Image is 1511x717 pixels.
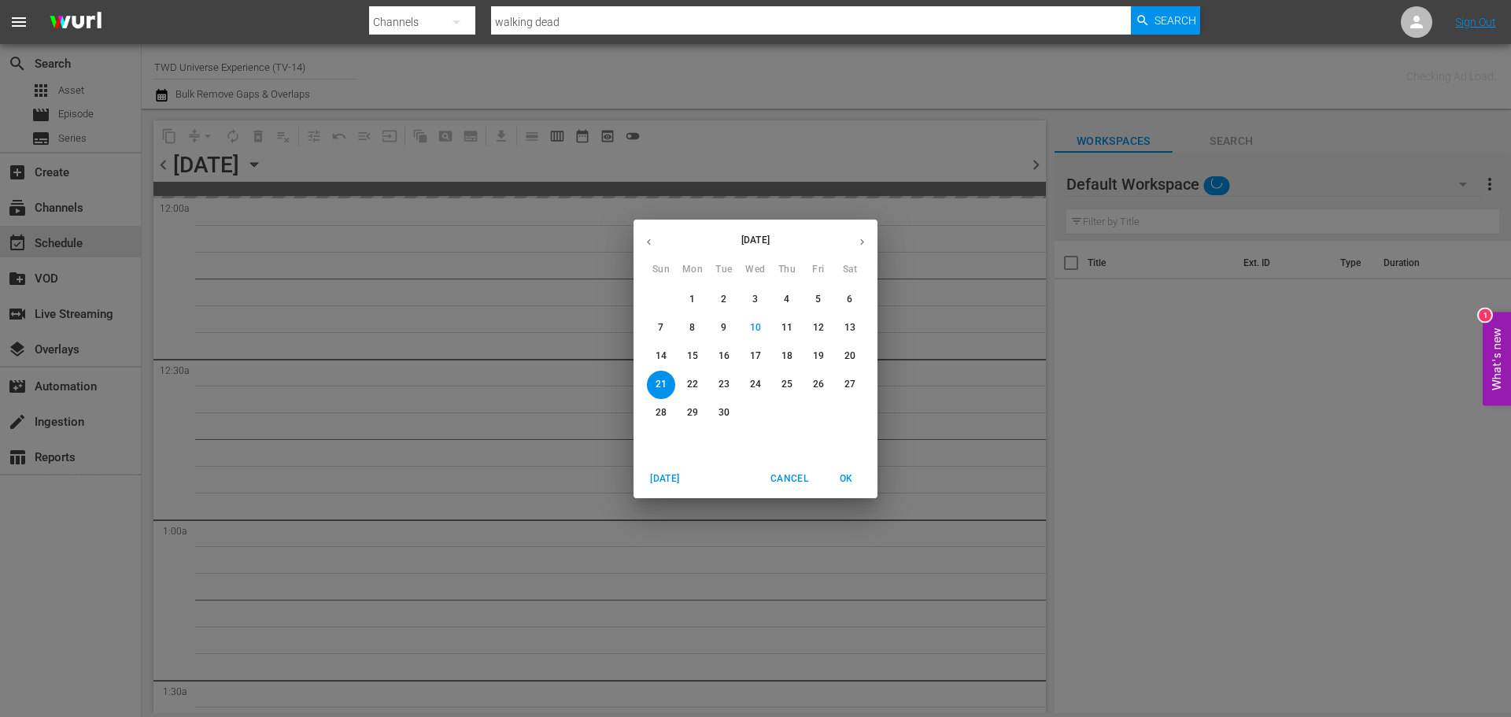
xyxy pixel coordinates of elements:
[804,286,833,314] button: 5
[836,371,864,399] button: 27
[804,371,833,399] button: 26
[719,349,730,363] p: 16
[647,371,675,399] button: 21
[710,314,738,342] button: 9
[647,314,675,342] button: 7
[678,342,707,371] button: 15
[721,293,726,306] p: 2
[1455,16,1496,28] a: Sign Out
[844,321,855,334] p: 13
[752,293,758,306] p: 3
[741,342,770,371] button: 17
[741,314,770,342] button: 10
[773,342,801,371] button: 18
[836,286,864,314] button: 6
[813,349,824,363] p: 19
[813,321,824,334] p: 12
[1479,309,1491,321] div: 1
[813,378,824,391] p: 26
[804,262,833,278] span: Fri
[664,233,847,247] p: [DATE]
[815,293,821,306] p: 5
[773,262,801,278] span: Thu
[719,406,730,419] p: 30
[750,349,761,363] p: 17
[847,293,852,306] p: 6
[640,466,690,492] button: [DATE]
[821,466,871,492] button: OK
[1154,6,1196,35] span: Search
[647,399,675,427] button: 28
[710,262,738,278] span: Tue
[844,378,855,391] p: 27
[710,399,738,427] button: 30
[678,314,707,342] button: 8
[678,262,707,278] span: Mon
[647,342,675,371] button: 14
[721,321,726,334] p: 9
[9,13,28,31] span: menu
[804,314,833,342] button: 12
[656,349,667,363] p: 14
[687,349,698,363] p: 15
[781,378,792,391] p: 25
[741,371,770,399] button: 24
[38,4,113,41] img: ans4CAIJ8jUAAAAAAAAAAAAAAAAAAAAAAAAgQb4GAAAAAAAAAAAAAAAAAAAAAAAAJMjXAAAAAAAAAAAAAAAAAAAAAAAAgAT5G...
[678,371,707,399] button: 22
[687,406,698,419] p: 29
[773,314,801,342] button: 11
[710,342,738,371] button: 16
[741,286,770,314] button: 3
[689,321,695,334] p: 8
[646,471,684,487] span: [DATE]
[678,399,707,427] button: 29
[781,349,792,363] p: 18
[678,286,707,314] button: 1
[719,378,730,391] p: 23
[710,286,738,314] button: 2
[773,371,801,399] button: 25
[658,321,663,334] p: 7
[827,471,865,487] span: OK
[781,321,792,334] p: 11
[656,378,667,391] p: 21
[710,371,738,399] button: 23
[750,378,761,391] p: 24
[689,293,695,306] p: 1
[741,262,770,278] span: Wed
[750,321,761,334] p: 10
[1483,312,1511,405] button: Open Feedback Widget
[773,286,801,314] button: 4
[836,262,864,278] span: Sat
[770,471,808,487] span: Cancel
[784,293,789,306] p: 4
[804,342,833,371] button: 19
[844,349,855,363] p: 20
[687,378,698,391] p: 22
[656,406,667,419] p: 28
[836,314,864,342] button: 13
[764,466,815,492] button: Cancel
[647,262,675,278] span: Sun
[836,342,864,371] button: 20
